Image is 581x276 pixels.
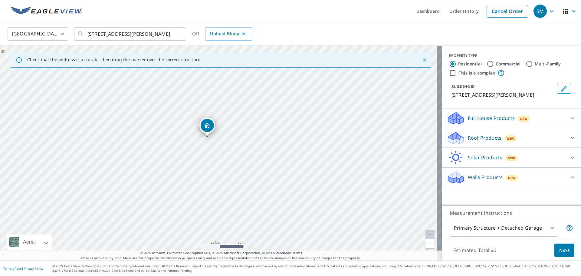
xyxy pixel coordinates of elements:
[292,251,302,255] a: Terms
[533,5,547,18] div: SM
[449,53,574,58] div: PROPERTY TYPE
[559,247,570,254] span: Next
[87,25,174,42] input: Search by address or latitude-longitude
[3,266,22,271] a: Terms of Use
[566,224,573,232] span: Your report will include the primary structure and a detached garage if one exists.
[468,154,502,161] p: Solar Products
[11,7,82,16] img: EV Logo
[459,70,495,76] label: This is a complex
[487,5,528,18] a: Cancel Order
[450,209,573,217] p: Measurement Instructions
[458,61,482,67] label: Residential
[451,91,554,98] p: [STREET_ADDRESS][PERSON_NAME]
[447,170,576,185] div: Walls ProductsNew
[508,156,515,161] span: New
[508,175,516,180] span: New
[554,244,574,257] button: Next
[496,61,521,67] label: Commercial
[205,27,252,41] a: Upload Blueprint
[21,234,38,250] div: Aerial
[27,57,202,62] p: Check that the address is accurate, then drag the marker over the correct structure.
[557,84,571,94] button: Edit building 1
[450,220,558,237] div: Primary Structure + Detached Garage
[3,267,43,270] p: |
[520,116,528,121] span: New
[7,234,52,250] div: Aerial
[447,150,576,165] div: Solar ProductsNew
[507,136,514,141] span: New
[52,264,578,273] p: © 2025 Eagle View Technologies, Inc. and Pictometry International Corp. All Rights Reserved. Repo...
[535,61,561,67] label: Multi-Family
[447,131,576,145] div: Roof ProductsNew
[447,111,576,125] div: Full House ProductsNew
[451,84,475,89] p: BUILDING ID
[468,174,503,181] p: Walls Products
[266,251,291,255] a: OpenStreetMap
[425,230,435,239] a: Current Level 20, Zoom In Disabled
[192,27,252,41] div: OR
[468,115,515,122] p: Full House Products
[421,56,428,64] button: Close
[24,266,43,271] a: Privacy Policy
[468,134,501,141] p: Roof Products
[210,30,247,38] span: Upload Blueprint
[8,25,68,42] div: [GEOGRAPHIC_DATA]
[448,244,501,257] p: Estimated Total: $0
[199,118,215,136] div: Dropped pin, building 1, Residential property, 98 Rutledge Ave Charleston, SC 29401
[425,239,435,248] a: Current Level 20, Zoom Out
[140,251,302,256] span: © 2025 TomTom, Earthstar Geographics SIO, © 2025 Microsoft Corporation, ©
